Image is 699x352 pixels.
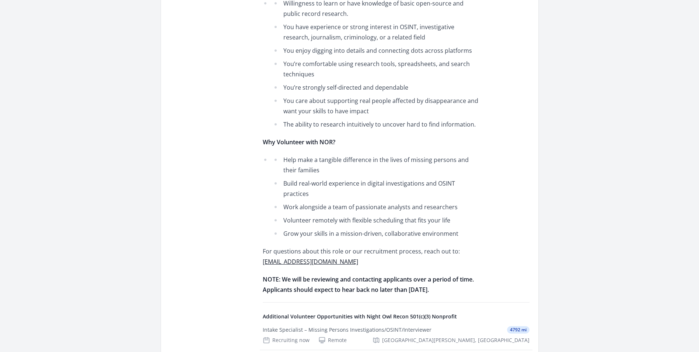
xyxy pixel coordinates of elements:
li: You’re comfortable using research tools, spreadsheets, and search techniques [273,59,478,79]
li: You’re strongly self-directed and dependable [273,82,478,93]
a: [EMAIL_ADDRESS][DOMAIN_NAME] [263,258,358,266]
li: Work alongside a team of passionate analysts and researchers [273,202,478,212]
li: Volunteer remotely with flexible scheduling that fits your life [273,215,478,225]
div: Recruiting now [263,337,310,344]
span: [GEOGRAPHIC_DATA][PERSON_NAME], [GEOGRAPHIC_DATA] [382,337,530,344]
li: The ability to research intuitively to uncover hard to find information. [273,119,478,130]
li: You care about supporting real people affected by disappearance and want your skills to have impact [273,96,478,116]
li: Help make a tangible difference in the lives of missing persons and their families [273,155,478,175]
span: 4792 mi [507,326,530,334]
strong: NOTE: We will be reviewing and contacting applicants over a period of time. Applicants should exp... [263,275,474,294]
li: You have experience or strong interest in OSINT, investigative research, journalism, criminology,... [273,22,478,42]
p: For questions about this role or our recruitment process, reach out to: [263,246,478,267]
li: Grow your skills in a mission-driven, collaborative environment [273,228,478,239]
li: You enjoy digging into details and connecting dots across platforms [273,45,478,56]
a: Intake Specialist – Missing Persons Investigations/OSINT/Interviewer 4792 mi Recruiting now Remot... [260,320,532,350]
h4: Additional Volunteer Opportunities with Night Owl Recon 501(c)(3) Nonprofit [263,313,530,320]
div: Intake Specialist – Missing Persons Investigations/OSINT/Interviewer [263,326,431,334]
li: Build real-world experience in digital investigations and OSINT practices [273,178,478,199]
div: Remote [318,337,347,344]
strong: Why Volunteer with NOR? [263,138,335,146]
